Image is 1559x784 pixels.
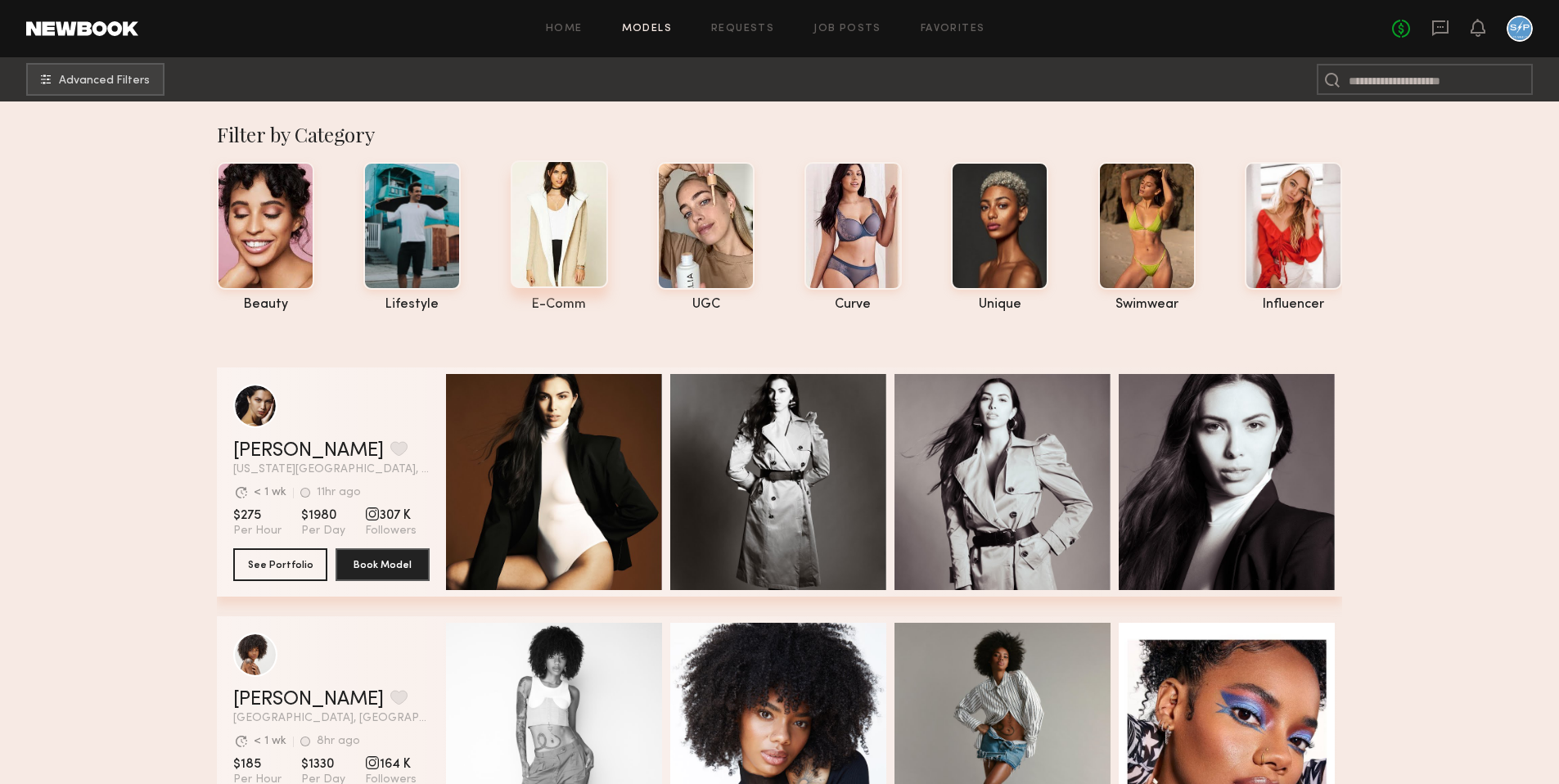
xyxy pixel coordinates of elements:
[804,298,902,312] div: curve
[233,690,384,710] a: [PERSON_NAME]
[365,756,417,773] span: 164 K
[921,24,985,34] a: Favorites
[511,298,608,312] div: e-comm
[317,487,361,498] div: 11hr ago
[657,298,755,312] div: UGC
[233,713,430,724] span: [GEOGRAPHIC_DATA], [GEOGRAPHIC_DATA]
[254,487,286,498] div: < 1 wk
[301,756,345,773] span: $1330
[301,524,345,538] span: Per Day
[301,507,345,524] span: $1980
[59,75,150,87] span: Advanced Filters
[233,524,282,538] span: Per Hour
[363,298,461,312] div: lifestyle
[233,441,384,461] a: [PERSON_NAME]
[233,756,282,773] span: $185
[365,507,417,524] span: 307 K
[622,24,672,34] a: Models
[233,507,282,524] span: $275
[1245,298,1342,312] div: influencer
[254,736,286,747] div: < 1 wk
[1098,298,1196,312] div: swimwear
[365,524,417,538] span: Followers
[217,121,1342,147] div: Filter by Category
[317,736,360,747] div: 8hr ago
[951,298,1048,312] div: unique
[336,548,430,581] button: Book Model
[813,24,881,34] a: Job Posts
[233,548,327,581] button: See Portfolio
[217,298,314,312] div: beauty
[26,63,164,96] button: Advanced Filters
[711,24,774,34] a: Requests
[233,464,430,475] span: [US_STATE][GEOGRAPHIC_DATA], [GEOGRAPHIC_DATA]
[546,24,583,34] a: Home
